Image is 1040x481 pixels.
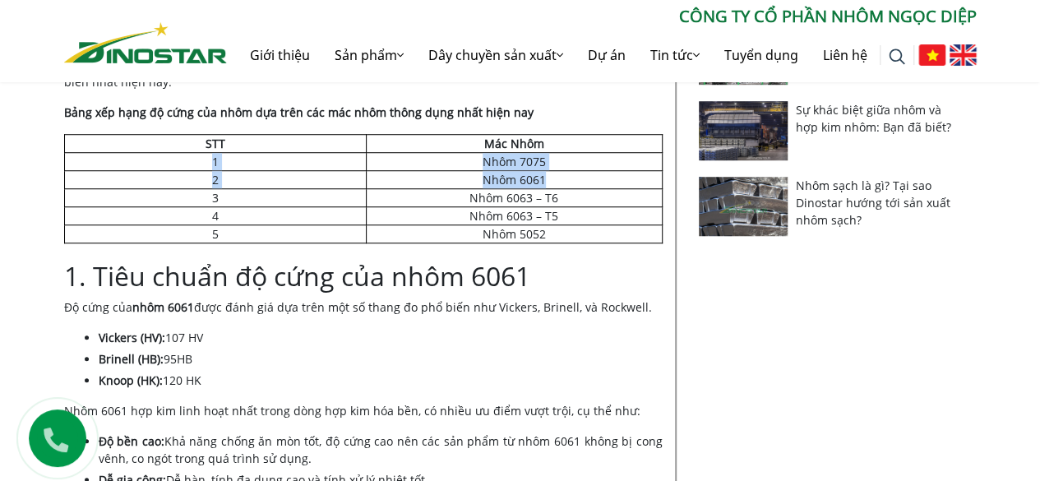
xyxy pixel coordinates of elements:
strong: Vickers (HV): [99,330,165,345]
img: Tiếng Việt [918,44,945,66]
strong: Knoop (HK): [99,372,163,388]
td: 4 [64,206,366,224]
p: Nhôm 6061 hợp kim linh hoạt nhất trong dòng hợp kim hóa bền, có nhiều ưu điểm vượt trội, cụ thể như: [64,402,663,419]
td: 3 [64,188,366,206]
img: Nhôm Dinostar [64,22,227,63]
td: 1 [64,152,366,170]
td: Nhôm 5052 [366,224,662,243]
a: Liên hệ [811,29,880,81]
li: Khả năng chống ăn mòn tốt, độ cứng cao nên các sản phẩm từ nhôm 6061 không bị cong vênh, co ngót ... [99,432,663,467]
a: Giới thiệu [238,29,322,81]
td: Nhôm 6063 – T6 [366,188,662,206]
a: Nhôm sạch là gì? Tại sao Dinostar hướng tới sản xuất nhôm sạch? [796,178,950,228]
a: Dự án [575,29,638,81]
td: 2 [64,170,366,188]
p: CÔNG TY CỔ PHẦN NHÔM NGỌC DIỆP [227,4,977,29]
a: Sự khác biệt giữa nhôm và hợp kim nhôm: Bạn đã biết? [796,102,951,135]
strong: STT [206,136,225,151]
td: Nhôm 7075 [366,152,662,170]
strong: Bảng xếp hạng độ cứng của nhôm dựa trên các mác nhôm thông dụng nhất hiện nay [64,104,534,120]
a: Tuyển dụng [712,29,811,81]
img: Sự khác biệt giữa nhôm và hợp kim nhôm: Bạn đã biết? [699,101,788,160]
img: search [889,49,905,65]
li: 95HB [99,350,663,368]
li: 107 HV [99,329,663,346]
td: 5 [64,224,366,243]
p: Độ cứng của được đánh giá dựa trên một số thang đo phổ biến như Vickers, Brinell, và Rockwell. [64,298,663,316]
h2: 1. Tiêu chuẩn độ cứng của nhôm 6061 [64,261,663,292]
td: Nhôm 6061 [366,170,662,188]
a: Sản phẩm [322,29,416,81]
td: Nhôm 6063 – T5 [366,206,662,224]
img: Nhôm sạch là gì? Tại sao Dinostar hướng tới sản xuất nhôm sạch? [699,177,788,236]
li: 120 HK [99,372,663,389]
strong: Độ bền cao: [99,433,164,449]
strong: Mác Nhôm [484,136,544,151]
a: nhôm 6061 [132,299,194,315]
img: English [950,44,977,66]
strong: Brinell (HB): [99,351,164,367]
a: Dây chuyền sản xuất [416,29,575,81]
a: Tin tức [638,29,712,81]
